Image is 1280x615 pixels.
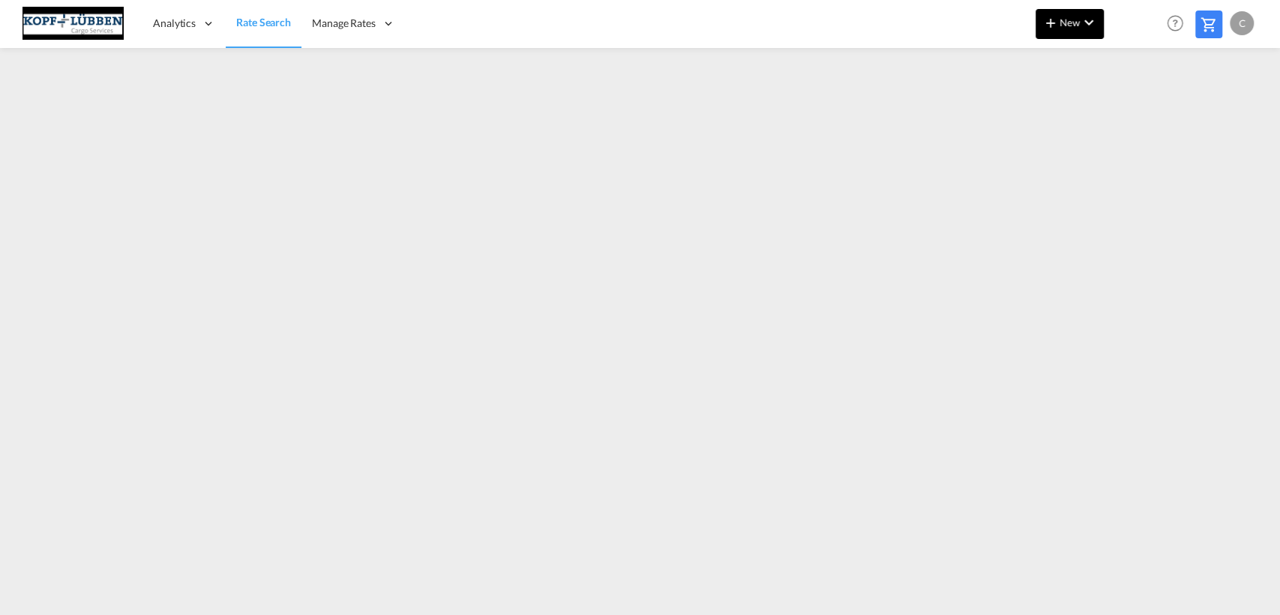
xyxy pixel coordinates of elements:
[1230,11,1254,35] div: C
[1080,13,1098,31] md-icon: icon-chevron-down
[153,16,196,31] span: Analytics
[1036,9,1104,39] button: icon-plus 400-fgNewicon-chevron-down
[1162,10,1188,36] span: Help
[22,7,124,40] img: 25cf3bb0aafc11ee9c4fdbd399af7748.JPG
[1162,10,1195,37] div: Help
[1042,13,1060,31] md-icon: icon-plus 400-fg
[236,16,291,28] span: Rate Search
[1042,16,1098,28] span: New
[312,16,376,31] span: Manage Rates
